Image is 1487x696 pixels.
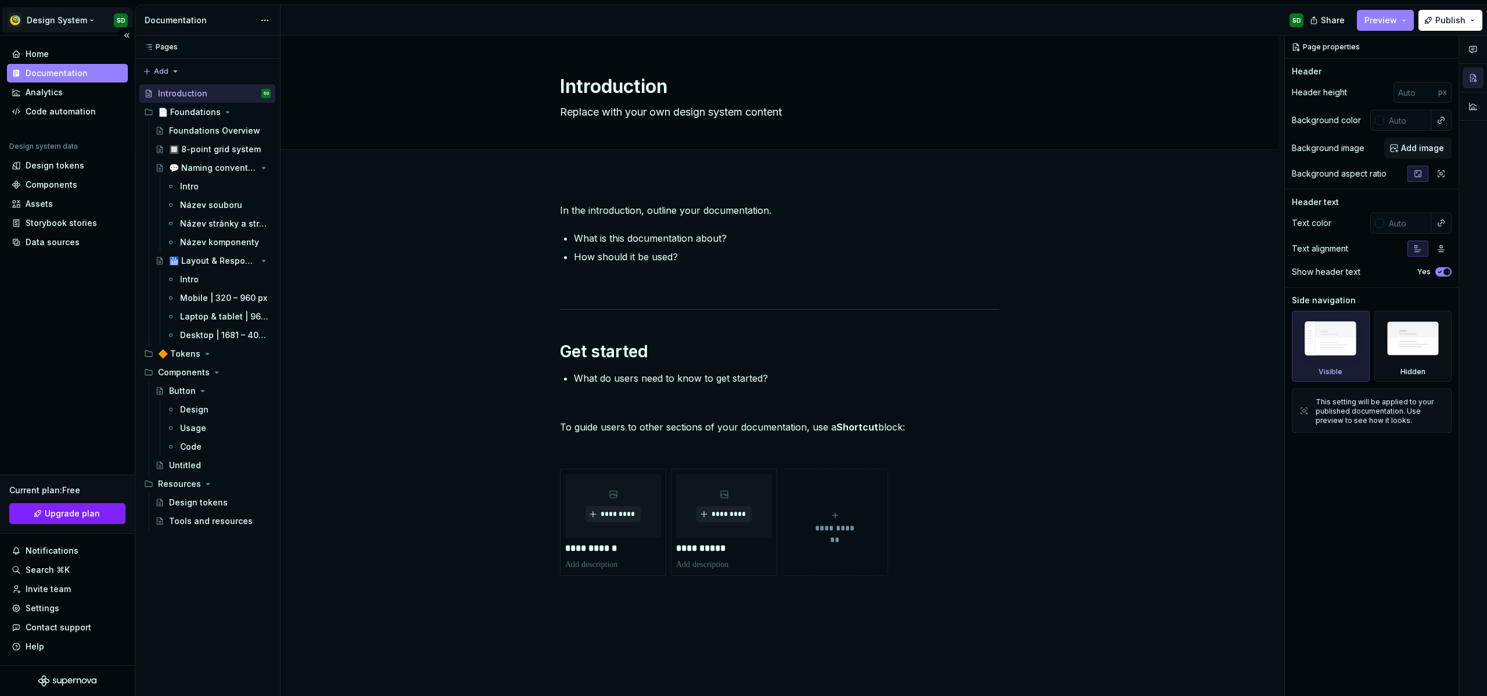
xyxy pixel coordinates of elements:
div: Introduction [158,88,207,99]
a: Data sources [7,233,128,252]
p: In the introduction, outline your documentation. [560,203,999,217]
a: Code automation [7,102,128,121]
strong: Shortcut [836,421,878,433]
div: Search ⌘K [26,564,70,576]
button: Preview [1357,10,1414,31]
div: Data sources [26,236,80,248]
div: Text color [1292,217,1331,229]
input: Auto [1384,110,1431,131]
div: Page tree [139,84,275,530]
div: Code [180,441,202,453]
p: px [1438,88,1447,97]
a: Foundations Overview [150,121,275,140]
button: Contact support [7,618,128,637]
div: Invite team [26,583,71,595]
div: Home [26,48,49,60]
div: Intro [180,181,199,192]
a: Tools and resources [150,512,275,530]
a: Design [161,400,275,419]
p: What is this documentation about? [574,231,999,245]
div: Untitled [169,460,201,471]
div: Visible [1292,311,1370,382]
div: Tools and resources [169,515,253,527]
p: To guide users to other sections of your documentation, use a block: [560,420,999,434]
a: 💬 Naming convention [150,159,275,177]
div: Components [139,363,275,382]
div: Documentation [26,67,88,79]
a: Invite team [7,580,128,598]
div: Settings [26,602,59,614]
button: Add image [1384,138,1452,159]
button: Add [139,63,183,80]
a: Název souboru [161,196,275,214]
div: 🛗 Layout & Responsivity [169,255,257,267]
p: What do users need to know to get started? [574,371,999,385]
div: 📄 Foundations [139,103,275,121]
a: Home [7,45,128,63]
h1: Get started [560,341,999,362]
a: Supernova Logo [38,675,96,687]
a: Intro [161,270,275,289]
div: Název komponenty [180,236,259,248]
div: Design system data [9,142,78,151]
div: Assets [26,198,53,210]
div: SD [263,88,269,99]
div: Resources [158,478,201,490]
img: cff3a1ec-7c1b-422e-8e9b-42b034bde691.png [8,13,22,27]
p: How should it be used? [574,250,999,264]
a: 🛗 Layout & Responsivity [150,252,275,270]
input: Auto [1384,213,1431,234]
button: Share [1304,10,1352,31]
a: Assets [7,195,128,213]
button: Upgrade plan [9,503,125,524]
span: Add image [1401,142,1444,154]
div: Notifications [26,545,78,557]
div: Hidden [1374,311,1452,382]
span: Add [154,67,168,76]
button: Search ⌘K [7,561,128,579]
a: Laptop & tablet | 961 – 1680 px [161,307,275,326]
div: Mobile | 320 – 960 px [180,292,267,304]
div: Pages [139,42,178,52]
div: Show header text [1292,266,1360,278]
a: Components [7,175,128,194]
div: Analytics [26,87,63,98]
div: Components [26,179,77,191]
span: Upgrade plan [45,508,100,519]
span: Publish [1435,15,1466,26]
div: Storybook stories [26,217,97,229]
div: 🔶 Tokens [139,345,275,363]
a: Button [150,382,275,400]
div: Code automation [26,106,96,117]
div: 💬 Naming convention [169,162,257,174]
a: Documentation [7,64,128,82]
div: Název souboru [180,199,242,211]
textarea: Introduction [558,73,997,101]
div: Components [158,367,210,378]
div: Header height [1292,87,1347,98]
a: Název komponenty [161,233,275,252]
div: Documentation [145,15,254,26]
div: Background image [1292,142,1364,154]
div: Header text [1292,196,1339,208]
a: Settings [7,599,128,618]
a: Design tokens [150,493,275,512]
button: Design SystemSD [2,8,132,33]
div: Design System [27,15,87,26]
div: Button [169,385,196,397]
div: SD [1292,16,1301,25]
div: Contact support [26,622,91,633]
div: Hidden [1400,367,1425,376]
a: Code [161,437,275,456]
div: Header [1292,66,1321,77]
div: Side navigation [1292,295,1356,306]
a: 🔲 8-point grid system [150,140,275,159]
div: Foundations Overview [169,125,260,137]
textarea: Replace with your own design system content [558,103,997,121]
div: Help [26,641,44,652]
div: Laptop & tablet | 961 – 1680 px [180,311,268,322]
div: Text alignment [1292,243,1348,254]
button: Publish [1418,10,1482,31]
input: Auto [1393,82,1438,103]
a: Untitled [150,456,275,475]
